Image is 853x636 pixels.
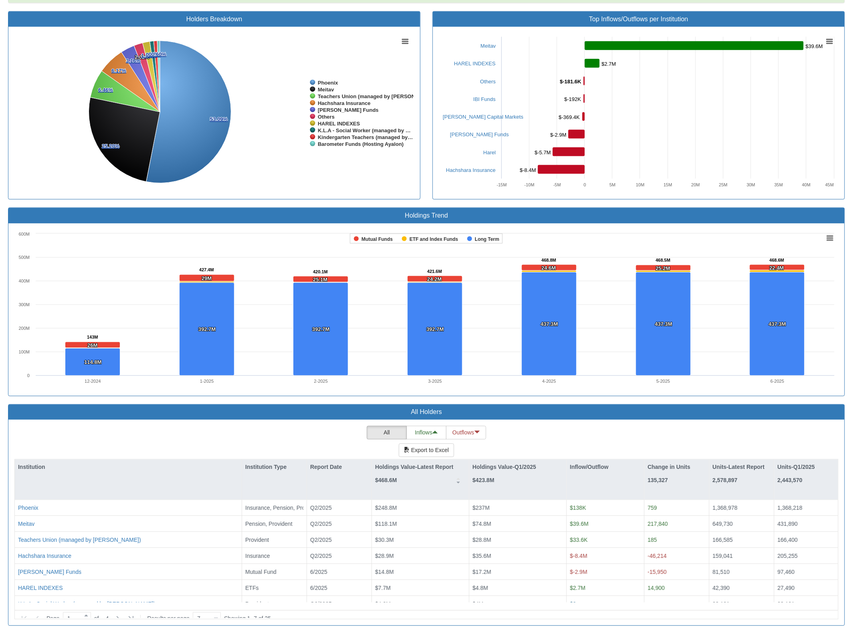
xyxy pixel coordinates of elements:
[473,477,494,484] strong: $423.8M
[559,114,580,120] tspan: $-369.4K
[18,326,30,331] text: 200M
[454,61,496,67] a: HAREL INDEXES
[570,585,586,592] span: $2.7M
[570,505,586,511] span: $138K
[318,114,335,120] tspan: Others
[375,505,397,511] span: $248.8M
[375,601,391,608] span: $4.2M
[399,444,454,457] button: Export to Excel
[18,600,155,608] div: K.L.A - Social Worker (managed by [PERSON_NAME])
[713,463,765,472] p: Units-Latest Report
[362,236,393,242] tspan: Mutual Funds
[480,79,496,85] a: Others
[27,374,30,378] text: 0
[313,277,327,283] tspan: 25.1M
[18,536,141,544] button: Teachers Union (managed by [PERSON_NAME])
[541,321,558,327] tspan: 437.3M
[102,143,120,149] tspan: 25.20%
[245,552,303,560] div: Insurance
[84,359,101,365] tspan: 114.8M
[648,504,706,512] div: 759
[198,327,216,333] tspan: 392.7M
[85,379,101,384] text: 12-2024
[636,182,645,187] text: 10M
[648,520,706,528] div: 217,840
[210,116,228,122] tspan: 53.09%
[18,584,63,592] button: HAREL INDEXES
[770,265,784,271] tspan: 22.4M
[149,51,164,57] tspan: 0.77%
[567,460,644,475] div: Inflow/Outflow
[473,601,483,608] span: $4M
[375,585,391,592] span: $7.7M
[648,463,691,472] p: Change in Units
[564,96,581,102] tspan: $-192K
[691,182,700,187] text: 20M
[224,612,271,626] div: Showing 1 - 7 of 25
[314,379,328,384] text: 2-2025
[778,552,835,560] div: 205,255
[87,343,97,349] tspan: 26M
[778,584,835,592] div: 27,490
[318,93,437,99] tspan: Teachers Union (managed by [PERSON_NAME])
[535,149,551,155] tspan: $-5.7M
[648,536,706,544] div: 185
[542,379,556,384] text: 4-2025
[550,132,566,138] tspan: $-2.9M
[310,600,368,608] div: Q2/2025
[14,212,839,219] h3: Holdings Trend
[318,121,360,127] tspan: HAREL INDEXES
[655,321,672,327] tspan: 437.3M
[778,463,815,472] p: Units-Q1/2025
[410,236,459,242] tspan: ETF and Index Funds
[483,149,496,155] a: Harel
[245,520,303,528] div: Pension, Provident
[375,463,453,472] p: Holdings Value-Latest Report
[713,477,738,484] strong: 2,578,897
[200,379,214,384] text: 1-2025
[481,43,496,49] a: Meitav
[570,537,588,543] span: $33.6K
[713,600,771,608] div: 23,191
[713,584,771,592] div: 42,390
[318,80,338,86] tspan: Phoenix
[778,536,835,544] div: 166,400
[375,569,394,575] span: $14.8M
[747,182,755,187] text: 30M
[16,612,224,626] div: of
[406,426,447,440] button: Inflows
[656,258,671,263] tspan: 468.5M
[584,182,586,187] text: 0
[806,43,823,49] tspan: $39.6M
[318,87,334,93] tspan: Meitav
[15,460,242,475] div: Institution
[443,114,524,120] a: [PERSON_NAME] Capital Markets
[318,127,411,133] tspan: K.L.A - Social Worker (managed by …
[713,552,771,560] div: 159,041
[648,584,706,592] div: 14,900
[778,568,835,576] div: 97,460
[147,615,190,623] span: Results per page
[713,536,771,544] div: 166,585
[778,520,835,528] div: 431,890
[473,505,490,511] span: $237M
[98,87,113,93] tspan: 6.46%
[446,426,486,440] button: Outflows
[18,504,38,512] button: Phoenix
[245,536,303,544] div: Provident
[367,426,407,440] button: All
[141,52,156,59] tspan: 1.64%
[525,182,535,187] text: -10M
[245,600,303,608] div: Provident
[713,520,771,528] div: 649,730
[473,585,488,592] span: $4.8M
[126,58,141,64] tspan: 3.16%
[802,182,811,187] text: 40M
[318,134,413,140] tspan: Kindergarten Teachers (managed by…
[771,379,784,384] text: 6-2025
[648,552,706,560] div: -46,214
[475,236,499,242] tspan: Long Term
[542,258,556,263] tspan: 468.8M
